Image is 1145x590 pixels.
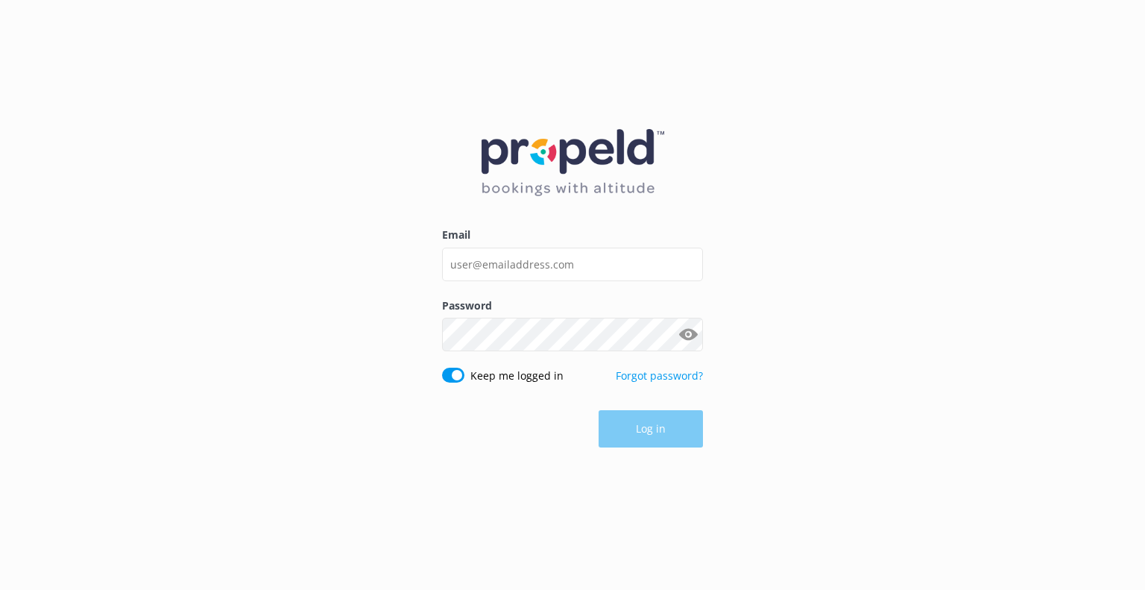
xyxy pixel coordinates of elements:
[442,227,703,243] label: Email
[470,368,564,384] label: Keep me logged in
[673,320,703,350] button: Show password
[442,248,703,281] input: user@emailaddress.com
[482,129,664,197] img: 12-1677471078.png
[616,368,703,383] a: Forgot password?
[442,298,703,314] label: Password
